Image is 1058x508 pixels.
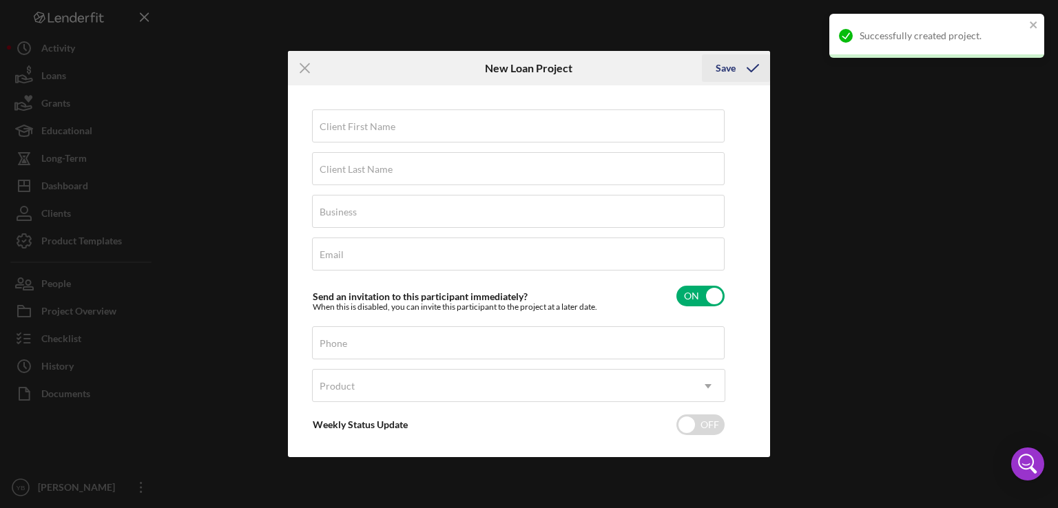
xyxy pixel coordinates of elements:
[320,164,393,175] label: Client Last Name
[313,302,597,312] div: When this is disabled, you can invite this participant to the project at a later date.
[313,290,528,302] label: Send an invitation to this participant immediately?
[485,62,572,74] h6: New Loan Project
[702,54,770,82] button: Save
[320,121,395,132] label: Client First Name
[320,207,357,218] label: Business
[1011,447,1044,480] div: Open Intercom Messenger
[320,249,344,260] label: Email
[320,338,347,349] label: Phone
[1029,19,1039,32] button: close
[320,381,355,392] div: Product
[716,54,736,82] div: Save
[313,419,408,430] label: Weekly Status Update
[860,30,1025,41] div: Successfully created project.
